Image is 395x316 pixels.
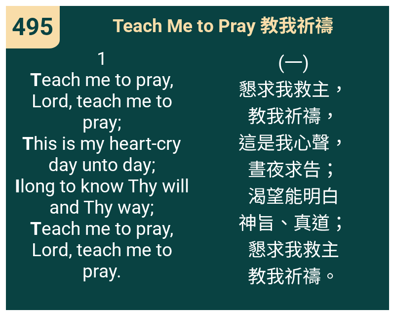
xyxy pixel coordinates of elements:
span: 1 each me to pray, Lord, teach me to pray; his is my heart-cry day unto day; long to know Thy wil... [12,48,191,282]
b: T [30,69,41,90]
span: (一) 懇求我救主， 教我祈禱， 這是我心聲， 晝夜求告； 渴望能明白 神旨、真道； 懇求我救主 教我祈禱。 [238,48,348,288]
span: 495 [12,13,53,41]
b: I [15,176,20,197]
span: Teach Me to Pray 教我祈禱 [113,11,333,38]
b: T [30,218,41,239]
b: T [22,133,34,154]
